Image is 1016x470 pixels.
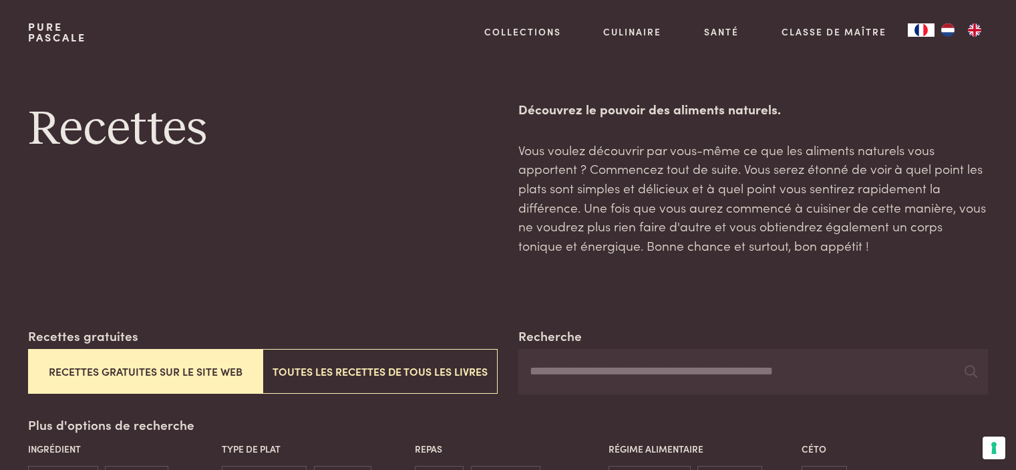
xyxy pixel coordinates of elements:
p: Régime alimentaire [609,442,795,456]
a: Santé [704,25,739,39]
a: FR [908,23,935,37]
a: Culinaire [603,25,661,39]
h1: Recettes [28,100,497,160]
ul: Language list [935,23,988,37]
a: Classe de maître [782,25,886,39]
label: Recettes gratuites [28,326,138,346]
aside: Language selected: Français [908,23,988,37]
button: Toutes les recettes de tous les livres [263,349,497,394]
div: Language [908,23,935,37]
button: Vos préférences en matière de consentement pour les technologies de suivi [983,437,1005,459]
label: Recherche [518,326,582,346]
p: Repas [415,442,601,456]
p: Type de plat [222,442,408,456]
p: Ingrédient [28,442,214,456]
a: EN [961,23,988,37]
strong: Découvrez le pouvoir des aliments naturels. [518,100,781,118]
button: Recettes gratuites sur le site web [28,349,263,394]
a: PurePascale [28,21,86,43]
p: Céto [802,442,988,456]
p: Vous voulez découvrir par vous-même ce que les aliments naturels vous apportent ? Commencez tout ... [518,140,987,255]
a: NL [935,23,961,37]
a: Collections [484,25,561,39]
